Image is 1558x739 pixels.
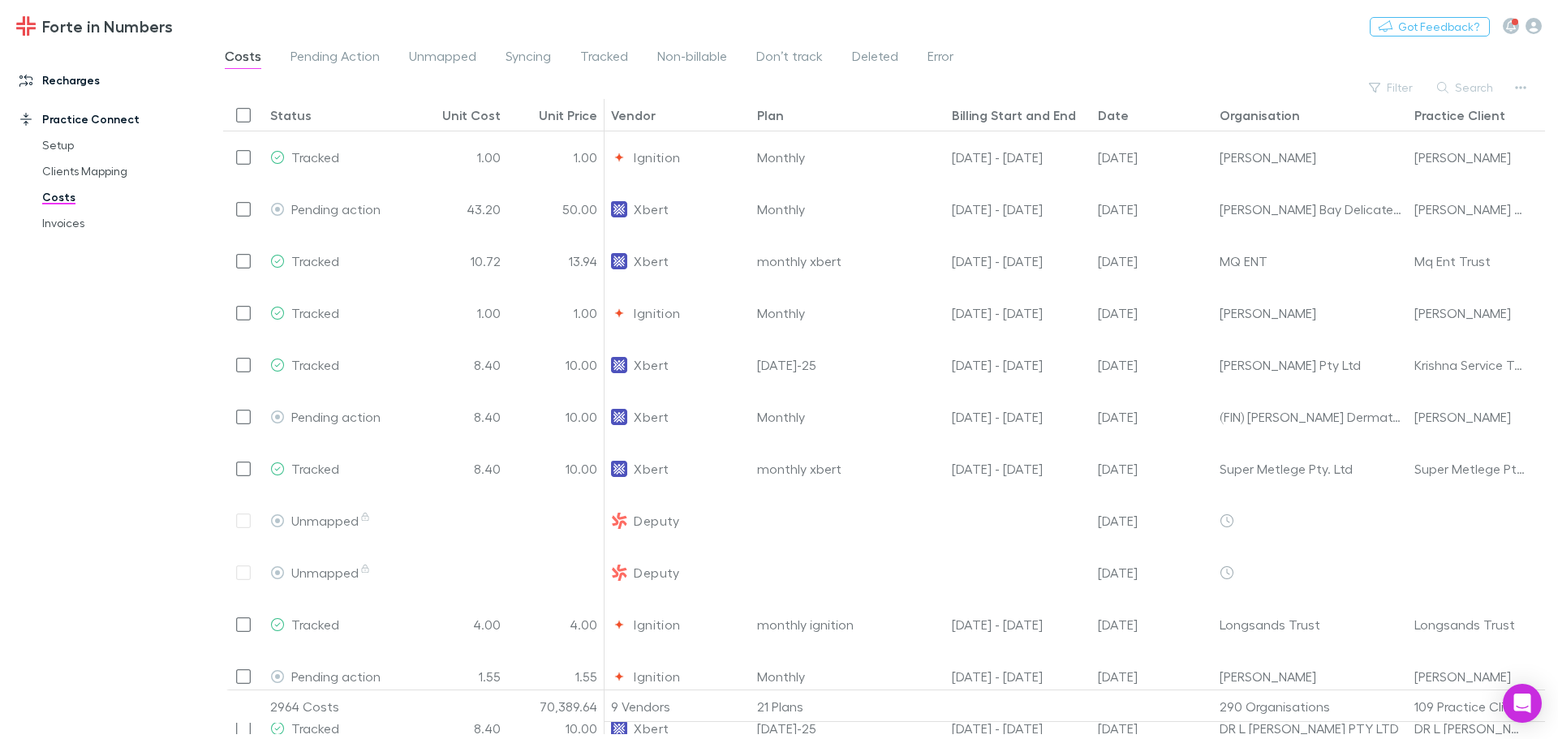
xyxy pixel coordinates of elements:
[657,48,727,69] span: Non-billable
[1091,651,1213,702] div: 30 Apr 2025
[507,443,605,495] div: 10.00
[410,599,507,651] div: 4.00
[410,183,507,235] div: 43.20
[611,565,627,581] img: Deputy's Logo
[945,131,1091,183] div: 01 Jun - 30 Jun 25
[634,183,669,234] span: Xbert
[945,339,1091,391] div: 20 Jun - 20 Jul 25
[291,149,339,165] span: Tracked
[1091,547,1213,599] div: 30 Jul 2025
[225,48,261,69] span: Costs
[1091,495,1213,547] div: 30 Jul 2025
[1414,391,1511,442] div: [PERSON_NAME]
[26,132,219,158] a: Setup
[410,443,507,495] div: 8.40
[507,391,605,443] div: 10.00
[945,651,1091,702] div: 01 Apr - 30 Apr 25
[634,287,680,338] span: Ignition
[539,107,597,123] div: Unit Price
[605,690,751,723] div: 9 Vendors
[611,357,627,373] img: Xbert's Logo
[751,599,945,651] div: monthly ignition
[611,305,627,321] img: Ignition's Logo
[410,651,507,702] div: 1.55
[634,235,669,286] span: Xbert
[1414,183,1526,234] div: [PERSON_NAME] Bay Ice Cream Company Pty. Ltd
[26,158,219,184] a: Clients Mapping
[1220,651,1401,702] div: [PERSON_NAME]
[42,16,173,36] h3: Forte in Numbers
[1091,599,1213,651] div: 30 May 2025
[1220,391,1401,442] div: (FIN) [PERSON_NAME] Dermatology
[1220,599,1401,650] div: Longsands Trust
[634,391,669,442] span: Xbert
[270,107,312,123] div: Status
[3,106,219,132] a: Practice Connect
[507,287,605,339] div: 1.00
[1414,235,1491,286] div: Mq Ent Trust
[611,409,627,425] img: Xbert's Logo
[26,210,219,236] a: Invoices
[1091,391,1213,443] div: 20 Apr 2025
[611,668,627,685] img: Ignition's Logo
[291,668,381,684] span: Pending action
[1098,107,1129,123] div: Date
[410,339,507,391] div: 8.40
[1091,183,1213,235] div: 20 Apr 2025
[507,651,605,702] div: 1.55
[1414,443,1526,494] div: Super Metlege Pty. Ltd
[291,513,372,528] span: Unmapped
[580,48,628,69] span: Tracked
[410,131,507,183] div: 1.00
[757,107,784,123] div: Plan
[1091,131,1213,183] div: 29 Jun 2025
[410,235,507,287] div: 10.72
[1220,339,1401,390] div: [PERSON_NAME] Pty Ltd
[291,305,339,320] span: Tracked
[1361,78,1422,97] button: Filter
[634,443,669,494] span: Xbert
[945,287,1091,339] div: 01 Jun - 30 Jun 25
[1429,78,1503,97] button: Search
[264,690,410,723] div: 2964 Costs
[751,651,945,702] div: Monthly
[751,287,945,339] div: Monthly
[1220,235,1401,286] div: MQ ENT
[291,253,339,269] span: Tracked
[291,48,380,69] span: Pending Action
[945,235,1091,287] div: 20 Jul - 20 Aug 25
[507,131,605,183] div: 1.00
[1213,690,1408,723] div: 290 Organisations
[611,461,627,477] img: Xbert's Logo
[1414,287,1511,338] div: [PERSON_NAME]
[945,391,1091,443] div: 01 Apr - 01 May 25
[751,443,945,495] div: monthly xbert
[291,201,381,217] span: Pending action
[1408,690,1554,723] div: 109 Practice Clients
[1220,287,1401,338] div: [PERSON_NAME]
[291,565,372,580] span: Unmapped
[751,690,945,723] div: 21 Plans
[1414,131,1511,183] div: [PERSON_NAME]
[1220,107,1300,123] div: Organisation
[1414,339,1526,390] div: Krishna Service Trust
[1414,107,1505,123] div: Practice Client
[634,651,680,702] span: Ignition
[751,339,945,391] div: [DATE]-25
[1220,443,1401,494] div: Super Metlege Pty. Ltd
[6,6,183,45] a: Forte in Numbers
[507,339,605,391] div: 10.00
[751,235,945,287] div: monthly xbert
[1091,339,1213,391] div: 19 Jun 2025
[1091,287,1213,339] div: 29 Jun 2025
[634,495,679,546] span: Deputy
[1414,651,1511,702] div: [PERSON_NAME]
[1503,684,1542,723] div: Open Intercom Messenger
[952,107,1076,123] div: Billing Start and End
[1414,599,1515,650] div: Longsands Trust
[634,339,669,390] span: Xbert
[945,599,1091,651] div: 01 May - 31 May 25
[291,461,339,476] span: Tracked
[1370,17,1490,37] button: Got Feedback?
[945,183,1091,235] div: 01 Apr - 01 May 25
